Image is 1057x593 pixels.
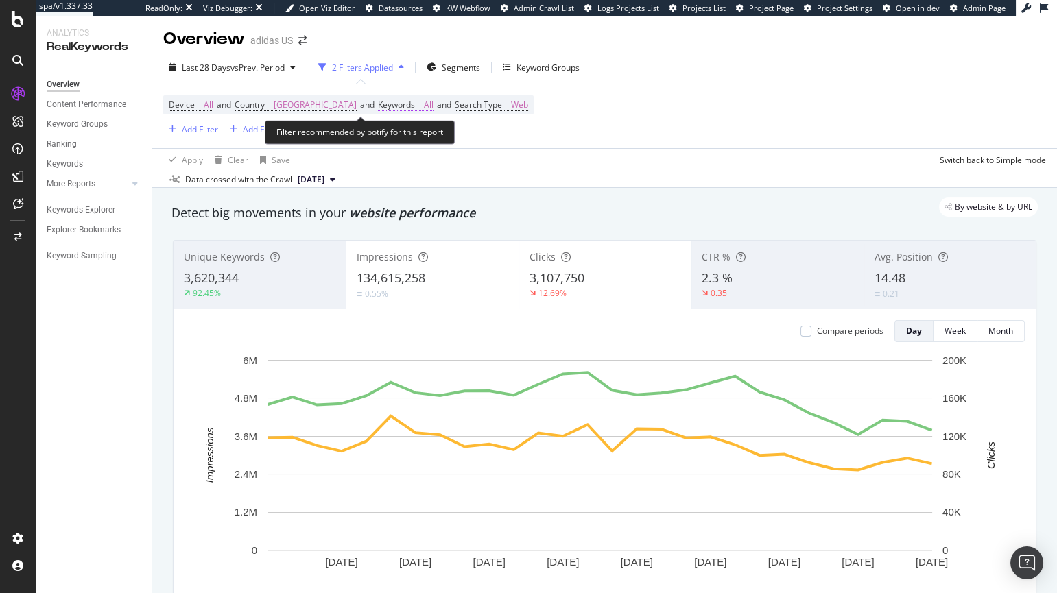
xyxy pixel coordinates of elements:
[298,36,307,45] div: arrow-right-arrow-left
[399,556,431,568] text: [DATE]
[934,149,1046,171] button: Switch back to Simple mode
[182,62,230,73] span: Last 28 Days
[185,173,292,186] div: Data crossed with the Crawl
[940,154,1046,166] div: Switch back to Simple mode
[203,3,252,14] div: Viz Debugger:
[184,250,265,263] span: Unique Keywords
[47,77,80,92] div: Overview
[47,223,142,237] a: Explorer Bookmarks
[265,120,455,144] div: Filter recommended by botify for this report
[47,157,83,171] div: Keywords
[711,287,727,299] div: 0.35
[804,3,872,14] a: Project Settings
[906,325,922,337] div: Day
[235,506,257,518] text: 1.2M
[313,56,409,78] button: 2 Filters Applied
[621,556,653,568] text: [DATE]
[197,99,202,110] span: =
[47,117,142,132] a: Keyword Groups
[163,149,203,171] button: Apply
[516,62,580,73] div: Keyword Groups
[504,99,509,110] span: =
[163,121,218,137] button: Add Filter
[325,556,357,568] text: [DATE]
[985,441,997,468] text: Clicks
[47,203,142,217] a: Keywords Explorer
[497,56,585,78] button: Keyword Groups
[934,320,977,342] button: Week
[530,269,584,286] span: 3,107,750
[285,3,355,14] a: Open Viz Editor
[267,99,272,110] span: =
[501,3,574,14] a: Admin Crawl List
[332,62,393,73] div: 2 Filters Applied
[894,320,934,342] button: Day
[169,99,195,110] span: Device
[963,3,1006,13] span: Admin Page
[421,56,486,78] button: Segments
[945,325,966,337] div: Week
[47,117,108,132] div: Keyword Groups
[883,3,940,14] a: Open in dev
[955,203,1032,211] span: By website & by URL
[185,353,1015,592] svg: A chart.
[942,354,966,366] text: 200K
[274,95,357,114] span: [GEOGRAPHIC_DATA]
[145,3,182,14] div: ReadOnly:
[235,431,257,442] text: 3.6M
[47,39,141,55] div: RealKeywords
[243,354,257,366] text: 6M
[182,123,218,135] div: Add Filter
[702,269,733,286] span: 2.3 %
[817,3,872,13] span: Project Settings
[204,95,213,114] span: All
[584,3,659,14] a: Logs Projects List
[597,3,659,13] span: Logs Projects List
[254,149,290,171] button: Save
[817,325,883,337] div: Compare periods
[47,177,128,191] a: More Reports
[204,427,215,483] text: Impressions
[47,77,142,92] a: Overview
[682,3,726,13] span: Projects List
[250,34,293,47] div: adidas US
[357,250,413,263] span: Impressions
[193,287,221,299] div: 92.45%
[883,288,899,300] div: 0.21
[252,544,257,556] text: 0
[530,250,556,263] span: Clicks
[235,99,265,110] span: Country
[473,556,506,568] text: [DATE]
[538,287,567,299] div: 12.69%
[378,99,415,110] span: Keywords
[217,99,231,110] span: and
[365,288,388,300] div: 0.55%
[163,27,245,51] div: Overview
[424,95,434,114] span: All
[209,149,248,171] button: Clear
[292,171,341,188] button: [DATE]
[749,3,794,13] span: Project Page
[235,392,257,404] text: 4.8M
[47,249,117,263] div: Keyword Sampling
[272,154,290,166] div: Save
[47,223,121,237] div: Explorer Bookmarks
[942,431,966,442] text: 120K
[942,506,961,518] text: 40K
[47,97,142,112] a: Content Performance
[47,137,142,152] a: Ranking
[950,3,1006,14] a: Admin Page
[235,468,257,480] text: 2.4M
[47,97,126,112] div: Content Performance
[163,56,301,78] button: Last 28 DaysvsPrev. Period
[47,157,142,171] a: Keywords
[514,3,574,13] span: Admin Crawl List
[669,3,726,14] a: Projects List
[360,99,375,110] span: and
[366,3,423,14] a: Datasources
[442,62,480,73] span: Segments
[47,203,115,217] div: Keywords Explorer
[224,121,305,137] button: Add Filter Group
[47,27,141,39] div: Analytics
